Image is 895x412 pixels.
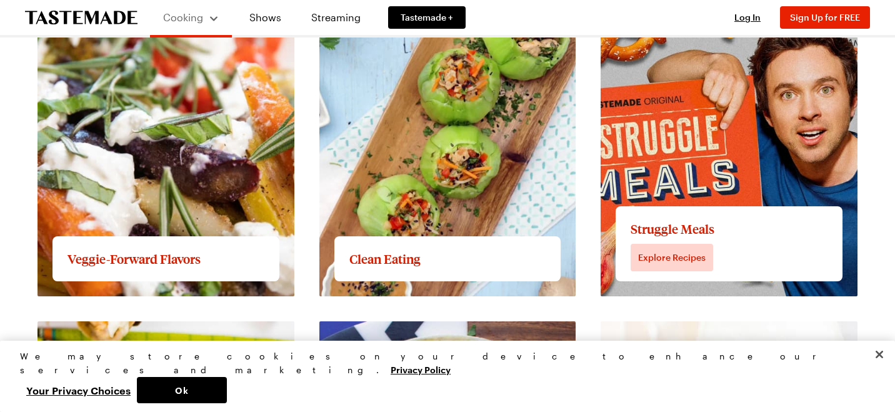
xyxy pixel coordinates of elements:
a: Tastemade + [388,6,466,29]
a: To Tastemade Home Page [25,11,137,25]
button: Log In [722,11,772,24]
a: View full content for Weeknight Favorites [319,323,514,334]
a: More information about your privacy, opens in a new tab [391,363,451,375]
button: Your Privacy Choices [20,377,137,403]
span: Log In [734,12,761,23]
button: Sign Up for FREE [780,6,870,29]
span: Sign Up for FREE [790,12,860,23]
button: Ok [137,377,227,403]
div: We may store cookies on your device to enhance our services and marketing. [20,349,864,377]
a: View full content for Desk Lunch Meal Plan [601,323,802,334]
a: View full content for Taco Night [37,323,187,334]
button: Close [866,341,893,368]
button: Cooking [162,5,219,30]
span: Tastemade + [401,11,453,24]
div: Privacy [20,349,864,403]
span: Cooking [163,11,203,23]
